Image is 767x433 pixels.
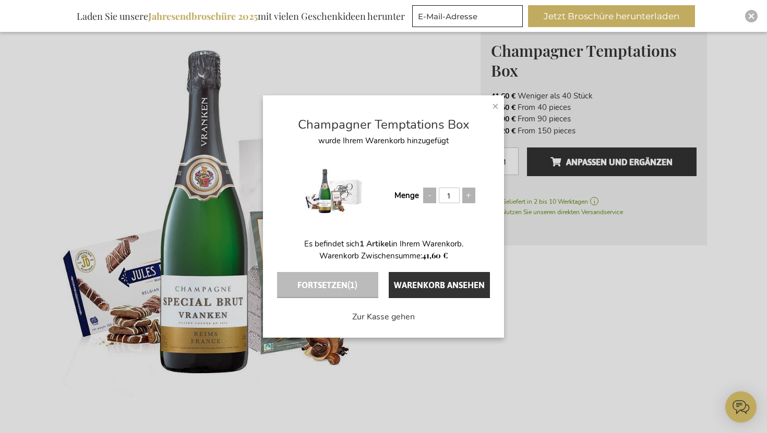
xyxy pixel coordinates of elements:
a: Champagner Temptations Box [274,152,394,239]
p: wurde Ihrem Warenkorb hinzugefügt [263,135,504,146]
iframe: belco-activator-frame [725,391,757,423]
span: (1) [347,277,357,293]
input: Qty [439,188,460,203]
div: Close [745,10,758,22]
img: Champagner Temptations Box [305,152,363,236]
form: marketing offers and promotions [412,5,526,30]
label: Menge [394,188,419,203]
button: Warenkorb ansehen [389,272,490,298]
a: 1 Artikel [359,239,391,249]
a: Champagner Temptations Box [271,116,496,133]
span: Schließen [492,98,499,114]
div: Laden Sie unsere mit vielen Geschenkideen herunter [72,5,410,27]
p: Warenkorb Zwischensumme: [263,250,504,262]
a: Zur Kasse gehen [263,298,504,327]
p: Es befindet sich in Ihrem Warenkorb. [263,239,504,250]
b: Jahresendbroschüre 2025 [148,10,258,22]
span: 41,60 € [422,250,448,261]
input: E-Mail-Adresse [412,5,523,27]
button: Fortsetzen(1) [277,272,378,298]
button: Jetzt Broschüre herunterladen [528,5,695,27]
img: Close [748,13,754,19]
